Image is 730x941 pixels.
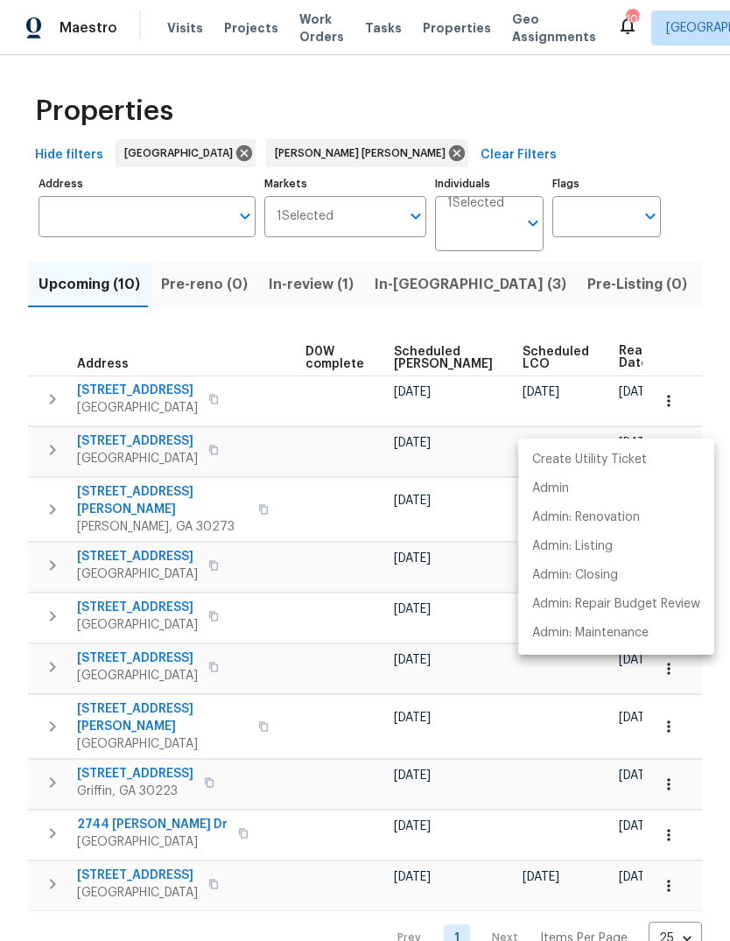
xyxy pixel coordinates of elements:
p: Admin: Maintenance [532,624,649,643]
p: Admin: Repair Budget Review [532,595,700,614]
p: Admin: Listing [532,537,613,556]
p: Admin [532,480,569,498]
p: Create Utility Ticket [532,451,647,469]
p: Admin: Closing [532,566,618,585]
p: Admin: Renovation [532,509,640,527]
